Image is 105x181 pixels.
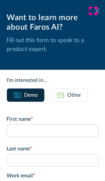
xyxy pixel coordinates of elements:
label: First name [7,115,98,123]
div: Other [67,91,81,99]
div: I'm interested in... [7,76,98,84]
label: Work email [7,172,98,180]
label: Last name [7,145,98,153]
div: Want to learn more about Faros AI? [7,13,98,32]
p: Fill out this form to speak to a product expert. [7,36,98,54]
div: Demo [24,91,38,99]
